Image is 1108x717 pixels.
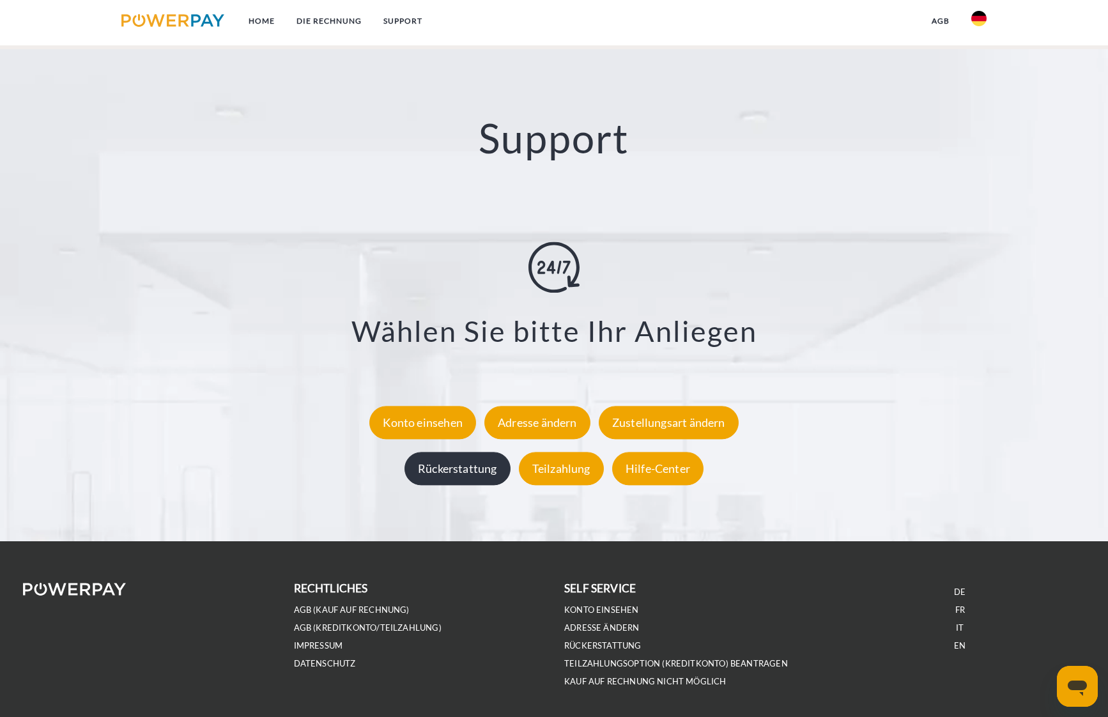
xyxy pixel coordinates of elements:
a: Adresse ändern [481,416,594,430]
a: FR [955,605,965,615]
a: SUPPORT [373,10,433,33]
a: DE [954,587,966,597]
a: agb [921,10,960,33]
b: rechtliches [294,582,368,595]
div: Adresse ändern [484,406,590,440]
a: Konto einsehen [366,416,479,430]
a: Teilzahlungsoption (KREDITKONTO) beantragen [564,658,788,669]
a: DATENSCHUTZ [294,658,356,669]
a: Konto einsehen [564,605,639,615]
h3: Wählen Sie bitte Ihr Anliegen [72,313,1037,349]
a: IMPRESSUM [294,640,343,651]
h2: Support [56,113,1053,164]
div: Rückerstattung [404,452,511,486]
a: IT [956,622,964,633]
img: logo-powerpay-white.svg [23,583,126,596]
img: online-shopping.svg [528,242,580,293]
a: Kauf auf Rechnung nicht möglich [564,676,727,687]
a: Rückerstattung [564,640,642,651]
a: EN [954,640,966,651]
img: logo-powerpay.svg [121,14,224,27]
a: Zustellungsart ändern [596,416,742,430]
a: Adresse ändern [564,622,640,633]
div: Teilzahlung [519,452,604,486]
a: AGB (Kauf auf Rechnung) [294,605,410,615]
a: Teilzahlung [516,462,607,476]
a: DIE RECHNUNG [286,10,373,33]
div: Zustellungsart ändern [599,406,739,440]
div: Hilfe-Center [612,452,704,486]
div: Konto einsehen [369,406,476,440]
iframe: Schaltfläche zum Öffnen des Messaging-Fensters [1057,666,1098,707]
img: de [971,11,987,26]
a: Hilfe-Center [609,462,707,476]
a: Rückerstattung [401,462,514,476]
a: AGB (Kreditkonto/Teilzahlung) [294,622,442,633]
b: self service [564,582,636,595]
a: Home [238,10,286,33]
